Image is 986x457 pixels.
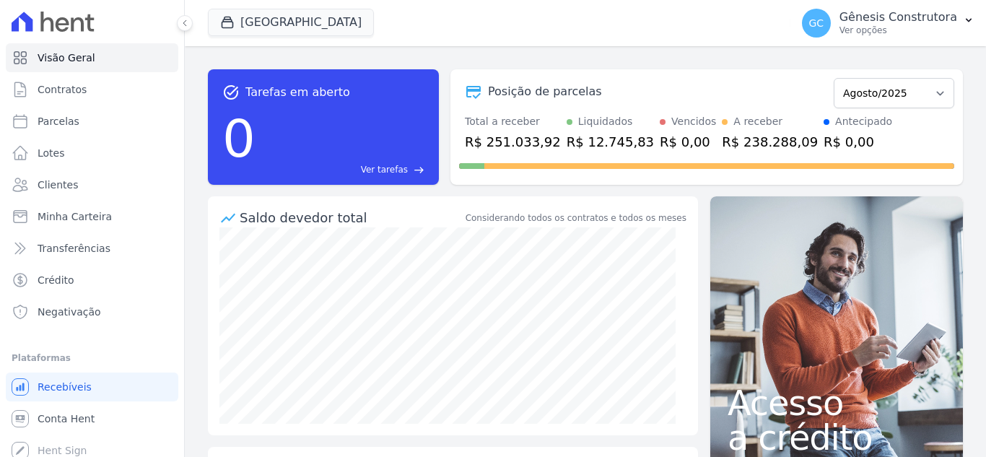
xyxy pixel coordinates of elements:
[245,84,350,101] span: Tarefas em aberto
[466,212,686,225] div: Considerando todos os contratos e todos os meses
[38,178,78,192] span: Clientes
[839,10,957,25] p: Gênesis Construtora
[6,234,178,263] a: Transferências
[660,132,716,152] div: R$ 0,00
[414,165,424,175] span: east
[38,273,74,287] span: Crédito
[38,241,110,256] span: Transferências
[208,9,374,36] button: [GEOGRAPHIC_DATA]
[38,412,95,426] span: Conta Hent
[6,404,178,433] a: Conta Hent
[6,170,178,199] a: Clientes
[839,25,957,36] p: Ver opções
[824,132,892,152] div: R$ 0,00
[240,208,463,227] div: Saldo devedor total
[38,82,87,97] span: Contratos
[808,18,824,28] span: GC
[6,297,178,326] a: Negativação
[728,386,946,420] span: Acesso
[835,114,892,129] div: Antecipado
[222,84,240,101] span: task_alt
[6,373,178,401] a: Recebíveis
[12,349,173,367] div: Plataformas
[578,114,633,129] div: Liquidados
[6,202,178,231] a: Minha Carteira
[465,132,561,152] div: R$ 251.033,92
[671,114,716,129] div: Vencidos
[722,132,818,152] div: R$ 238.288,09
[38,51,95,65] span: Visão Geral
[38,305,101,319] span: Negativação
[488,83,602,100] div: Posição de parcelas
[38,209,112,224] span: Minha Carteira
[465,114,561,129] div: Total a receber
[6,107,178,136] a: Parcelas
[261,163,424,176] a: Ver tarefas east
[6,43,178,72] a: Visão Geral
[733,114,782,129] div: A receber
[361,163,408,176] span: Ver tarefas
[38,380,92,394] span: Recebíveis
[6,266,178,295] a: Crédito
[222,101,256,176] div: 0
[6,75,178,104] a: Contratos
[38,146,65,160] span: Lotes
[790,3,986,43] button: GC Gênesis Construtora Ver opções
[728,420,946,455] span: a crédito
[38,114,79,129] span: Parcelas
[567,132,654,152] div: R$ 12.745,83
[6,139,178,167] a: Lotes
